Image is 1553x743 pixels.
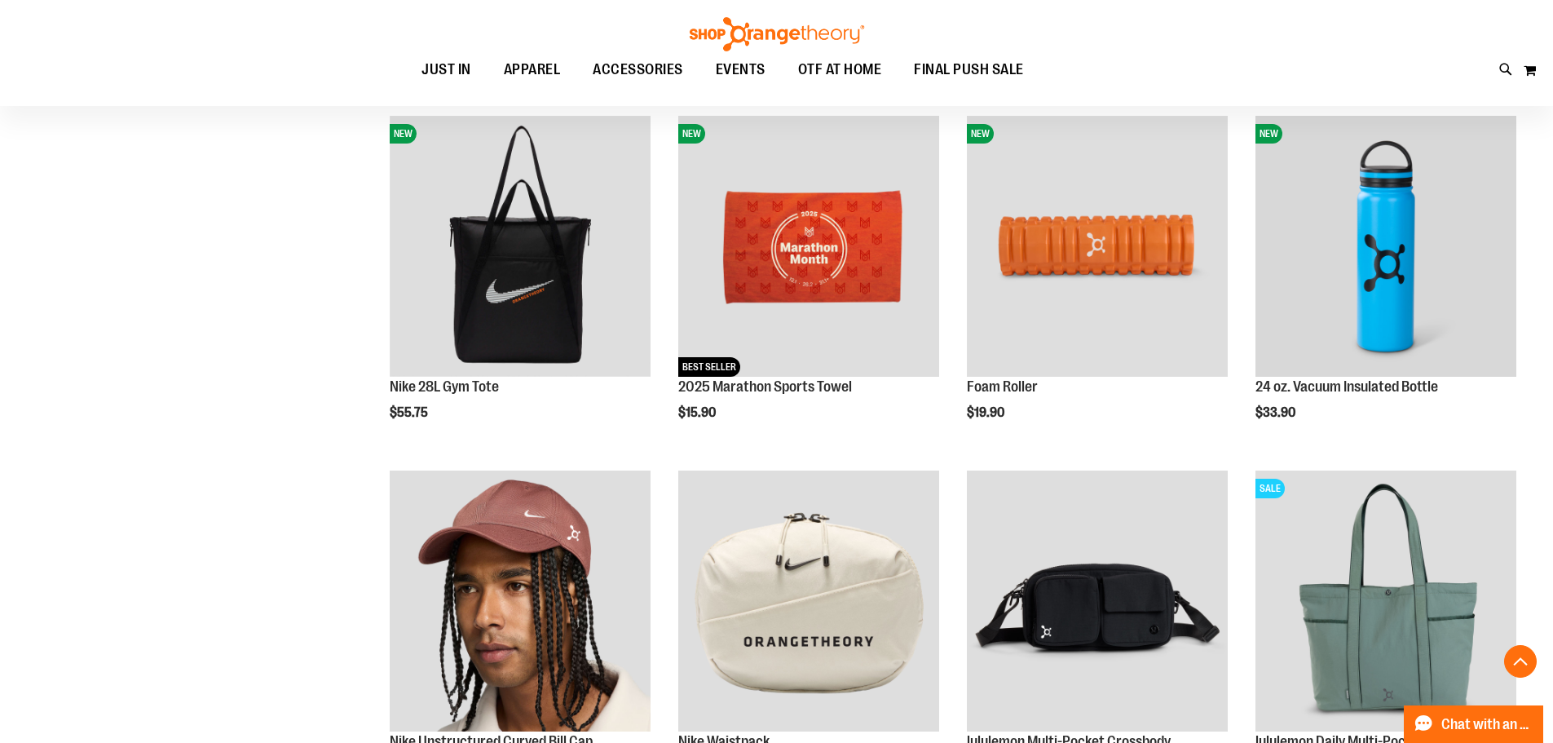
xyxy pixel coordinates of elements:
[1247,108,1524,462] div: product
[678,124,705,144] span: NEW
[687,17,867,51] img: Shop Orangetheory
[678,471,939,732] img: Nike Waistpack
[699,51,782,89] a: EVENTS
[1504,645,1537,678] button: Back To Top
[967,116,1228,379] a: Foam RollerNEW
[1255,471,1516,734] a: lululemon Daily Multi-Pocket ToteSALE
[1255,479,1285,498] span: SALE
[1255,471,1516,732] img: lululemon Daily Multi-Pocket Tote
[390,471,651,732] img: Nike Unstructured Curved Bill Cap
[678,116,939,377] img: 2025 Marathon Sports Towel
[678,116,939,379] a: 2025 Marathon Sports TowelNEWBEST SELLER
[1255,116,1516,377] img: 24 oz. Vacuum Insulated Bottle
[967,405,1007,420] span: $19.90
[716,51,765,88] span: EVENTS
[1404,705,1544,743] button: Chat with an Expert
[967,471,1228,732] img: lululemon Multi-Pocket Crossbody
[390,116,651,377] img: Nike 28L Gym Tote
[390,116,651,379] a: Nike 28L Gym ToteNEW
[967,471,1228,734] a: lululemon Multi-Pocket Crossbody
[898,51,1040,89] a: FINAL PUSH SALE
[421,51,471,88] span: JUST IN
[678,378,852,395] a: 2025 Marathon Sports Towel
[678,357,740,377] span: BEST SELLER
[782,51,898,89] a: OTF AT HOME
[670,108,947,462] div: product
[382,108,659,462] div: product
[1255,116,1516,379] a: 24 oz. Vacuum Insulated BottleNEW
[678,405,718,420] span: $15.90
[1255,124,1282,144] span: NEW
[967,124,994,144] span: NEW
[798,51,882,88] span: OTF AT HOME
[390,471,651,734] a: Nike Unstructured Curved Bill Cap
[1255,378,1438,395] a: 24 oz. Vacuum Insulated Bottle
[390,405,430,420] span: $55.75
[390,378,499,395] a: Nike 28L Gym Tote
[390,124,417,144] span: NEW
[959,108,1236,462] div: product
[488,51,577,89] a: APPAREL
[504,51,561,88] span: APPAREL
[967,378,1038,395] a: Foam Roller
[914,51,1024,88] span: FINAL PUSH SALE
[593,51,683,88] span: ACCESSORIES
[967,116,1228,377] img: Foam Roller
[405,51,488,89] a: JUST IN
[1255,405,1298,420] span: $33.90
[678,471,939,734] a: Nike Waistpack
[576,51,699,88] a: ACCESSORIES
[1441,717,1533,732] span: Chat with an Expert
